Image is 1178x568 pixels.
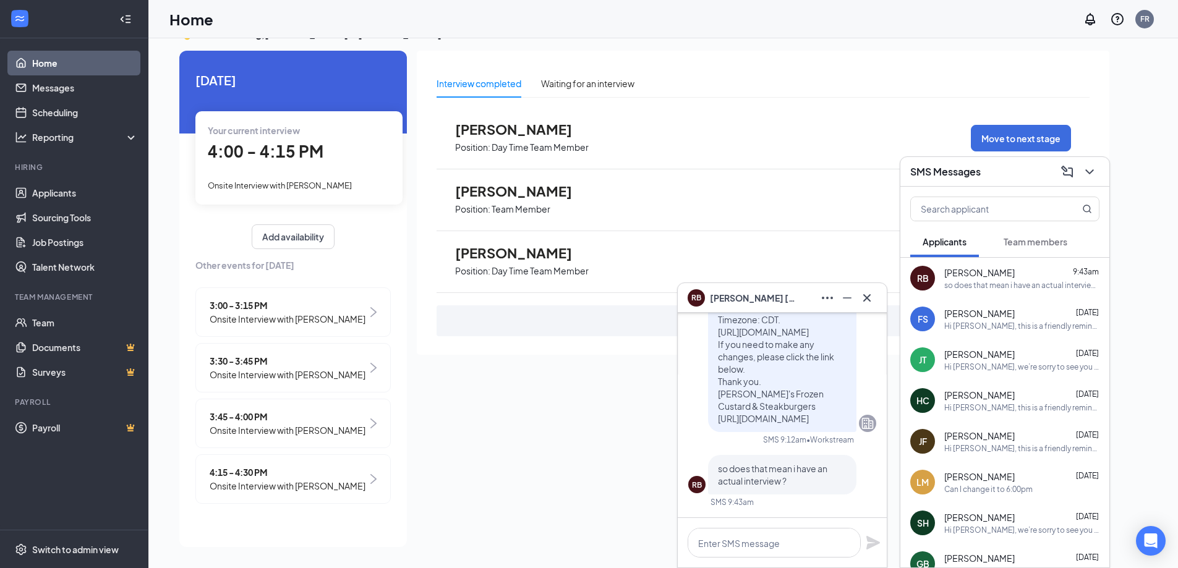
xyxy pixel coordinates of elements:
div: Payroll [15,397,135,407]
div: Open Intercom Messenger [1136,526,1166,556]
span: [DATE] [1076,430,1099,439]
div: Hi [PERSON_NAME], we’re sorry to see you go! Your meeting with [PERSON_NAME]'s Frozen Custard & S... [944,362,1099,372]
span: 4:15 - 4:30 PM [210,465,365,479]
div: Hi [PERSON_NAME], this is a friendly reminder. Your meeting with [PERSON_NAME]'s Frozen Custard &... [944,402,1099,413]
div: Hi [PERSON_NAME], we’re sorry to see you go! Your meeting with [PERSON_NAME]'s Frozen Custard & S... [944,525,1099,535]
span: [DATE] [1076,471,1099,480]
span: [PERSON_NAME] [944,470,1015,483]
div: HC [916,394,929,407]
button: Minimize [837,288,857,308]
h3: SMS Messages [910,165,981,179]
div: Hi [PERSON_NAME], this is a friendly reminder. Your meeting with [PERSON_NAME]'s Frozen Custard &... [944,321,1099,331]
div: Waiting for an interview [541,77,634,90]
span: Other events for [DATE] [195,258,391,272]
span: [PERSON_NAME] [944,511,1015,523]
span: [PERSON_NAME] [944,348,1015,360]
div: JT [919,354,926,366]
svg: MagnifyingGlass [1082,204,1092,214]
div: JF [919,435,927,447]
svg: Cross [860,290,874,305]
span: [PERSON_NAME] [944,307,1015,320]
h1: Home [169,9,213,30]
span: Applicants [923,236,967,247]
span: 3:30 - 3:45 PM [210,354,365,368]
a: Team [32,310,138,335]
svg: Notifications [1083,12,1098,27]
span: Onsite Interview with [PERSON_NAME] [210,312,365,326]
div: so does that mean i have an actual interview ? [944,280,1099,290]
p: Position: [455,203,490,215]
div: FS [918,313,928,325]
span: Onsite Interview with [PERSON_NAME] [208,180,352,190]
div: RB [917,272,929,284]
span: 9:43am [1073,267,1099,276]
div: SMS 9:43am [711,497,754,507]
span: [PERSON_NAME] [455,245,591,261]
input: Search applicant [911,197,1057,221]
button: Move to next stage [971,125,1071,151]
div: Interview completed [437,77,521,90]
span: [DATE] [195,70,391,90]
svg: Ellipses [820,290,835,305]
div: Team Management [15,292,135,302]
span: Onsite Interview with [PERSON_NAME] [210,368,365,381]
a: Applicants [32,180,138,205]
span: [PERSON_NAME] [455,121,591,137]
div: LM [916,476,929,488]
p: Day Time Team Member [492,265,589,277]
svg: Plane [866,535,881,550]
span: • Workstream [806,434,854,445]
svg: Minimize [840,290,855,305]
div: Can I change it to 6:00pm [944,484,1033,494]
span: [DATE] [1076,553,1099,562]
button: ChevronDown [1080,162,1099,182]
span: Onsite Interview with [PERSON_NAME] [210,479,365,493]
span: [DATE] [1076,389,1099,399]
a: Sourcing Tools [32,205,138,230]
a: Job Postings [32,230,138,255]
div: RB [692,480,702,490]
svg: Analysis [15,131,27,143]
a: Home [32,51,138,75]
button: ComposeMessage [1057,162,1077,182]
svg: ComposeMessage [1060,164,1075,179]
svg: Collapse [119,13,132,25]
a: SurveysCrown [32,360,138,384]
svg: Settings [15,543,27,556]
p: Day Time Team Member [492,142,589,153]
span: Your current interview [208,125,300,136]
p: Position: [455,142,490,153]
div: Hiring [15,162,135,172]
p: Team Member [492,203,550,215]
svg: QuestionInfo [1110,12,1125,27]
div: SMS 9:12am [763,434,806,445]
button: Ellipses [817,288,837,308]
span: Onsite Interview with [PERSON_NAME] [210,423,365,437]
span: 3:45 - 4:00 PM [210,410,365,423]
span: 4:00 - 4:15 PM [208,141,323,161]
span: [DATE] [1076,349,1099,358]
svg: ChevronDown [1082,164,1097,179]
a: DocumentsCrown [32,335,138,360]
span: [PERSON_NAME] [944,389,1015,401]
p: Position: [455,265,490,277]
span: [DATE] [1076,512,1099,521]
div: Hi [PERSON_NAME], this is a friendly reminder. Your meeting with [PERSON_NAME]'s Frozen Custard &... [944,443,1099,454]
span: [PERSON_NAME] [944,430,1015,442]
span: 3:00 - 3:15 PM [210,299,365,312]
svg: Company [860,416,875,431]
a: Messages [32,75,138,100]
span: so does that mean i have an actual interview ? [718,463,827,486]
a: Talent Network [32,255,138,279]
div: Reporting [32,131,139,143]
div: Switch to admin view [32,543,119,556]
a: PayrollCrown [32,415,138,440]
span: [PERSON_NAME] [944,266,1015,279]
button: Cross [857,288,877,308]
span: [PERSON_NAME] [PERSON_NAME] [710,291,796,305]
a: Scheduling [32,100,138,125]
div: SH [917,517,929,529]
span: [PERSON_NAME] [944,552,1015,564]
span: [PERSON_NAME] [455,183,591,199]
